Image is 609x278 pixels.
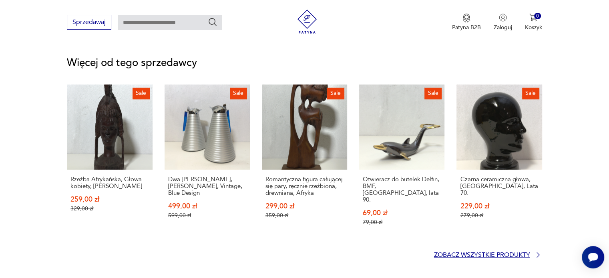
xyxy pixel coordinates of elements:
[70,176,149,190] p: Rzeźba Afrykańska, Głowa kobiety, [PERSON_NAME]
[67,15,111,30] button: Sprzedawaj
[265,176,344,196] p: Romantyczna figura całującej się pary, ręcznie rzeźbiona, drewniana, Afryka
[462,14,470,22] img: Ikona medalu
[67,84,152,241] a: SaleRzeźba Afrykańska, Głowa kobiety, Drewno HebanoweRzeźba Afrykańska, Głowa kobiety, [PERSON_NA...
[262,84,347,241] a: SaleRomantyczna figura całującej się pary, ręcznie rzeźbiona, drewniana, AfrykaRomantyczna figura...
[165,84,250,241] a: SaleDwa Termosy Alfi, Tassilo V. Grolman, Vintage, Blue DesignDwa [PERSON_NAME], [PERSON_NAME], V...
[168,176,246,196] p: Dwa [PERSON_NAME], [PERSON_NAME], Vintage, Blue Design
[499,14,507,22] img: Ikonka użytkownika
[494,24,512,31] p: Zaloguj
[70,196,149,203] p: 259,00 zł
[363,176,441,203] p: Otwieracz do butelek Delfin, BMF, [GEOGRAPHIC_DATA], lata 90.
[460,176,538,196] p: Czarna ceramiczna głowa, [GEOGRAPHIC_DATA], Lata 70.
[534,13,541,20] div: 0
[70,205,149,212] p: 329,00 zł
[434,252,530,258] p: Zobacz wszystkie produkty
[265,212,344,219] p: 359,00 zł
[452,24,481,31] p: Patyna B2B
[456,84,542,241] a: SaleCzarna ceramiczna głowa, Niemcy, Lata 70.Czarna ceramiczna głowa, [GEOGRAPHIC_DATA], Lata 70....
[582,246,604,268] iframe: Smartsupp widget button
[295,10,319,34] img: Patyna - sklep z meblami i dekoracjami vintage
[363,219,441,226] p: 79,00 zł
[452,14,481,31] a: Ikona medaluPatyna B2B
[168,212,246,219] p: 599,00 zł
[460,212,538,219] p: 279,00 zł
[265,203,344,210] p: 299,00 zł
[525,24,542,31] p: Koszyk
[525,14,542,31] button: 0Koszyk
[363,210,441,216] p: 69,00 zł
[359,84,444,241] a: SaleOtwieracz do butelek Delfin, BMF, Niemcy, lata 90.Otwieracz do butelek Delfin, BMF, [GEOGRAPH...
[208,17,217,27] button: Szukaj
[67,20,111,26] a: Sprzedawaj
[434,251,542,259] a: Zobacz wszystkie produkty
[494,14,512,31] button: Zaloguj
[452,14,481,31] button: Patyna B2B
[67,58,542,68] p: Więcej od tego sprzedawcy
[529,14,537,22] img: Ikona koszyka
[460,203,538,210] p: 229,00 zł
[168,203,246,210] p: 499,00 zł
